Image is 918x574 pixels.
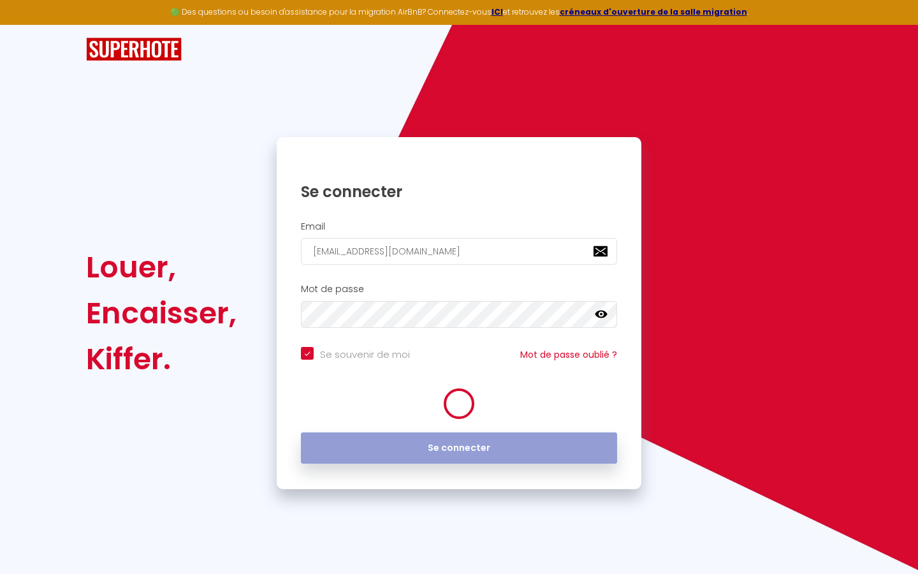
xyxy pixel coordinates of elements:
input: Ton Email [301,238,617,265]
h2: Mot de passe [301,284,617,295]
h2: Email [301,221,617,232]
a: créneaux d'ouverture de la salle migration [560,6,747,17]
a: ICI [492,6,503,17]
button: Ouvrir le widget de chat LiveChat [10,5,48,43]
a: Mot de passe oublié ? [520,348,617,361]
div: Louer, [86,244,237,290]
h1: Se connecter [301,182,617,202]
div: Kiffer. [86,336,237,382]
div: Encaisser, [86,290,237,336]
button: Se connecter [301,432,617,464]
img: SuperHote logo [86,38,182,61]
